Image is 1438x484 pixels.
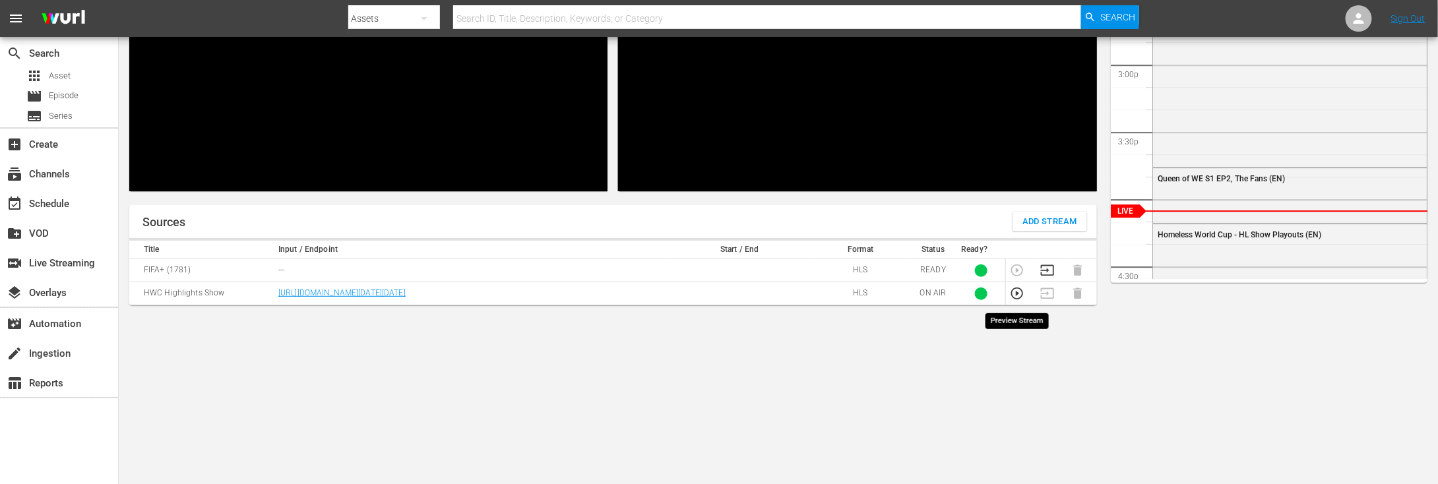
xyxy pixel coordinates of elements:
th: Input / Endpoint [274,241,667,259]
span: Add Stream [1022,214,1077,229]
span: Channels [7,166,22,182]
td: READY [909,259,957,282]
td: HWC Highlights Show [129,282,274,305]
td: ON AIR [909,282,957,305]
span: Create [7,136,22,152]
span: Episode [26,88,42,104]
span: Queen of WE S1 EP2, The Fans (EN) [1158,174,1285,183]
td: HLS [812,259,909,282]
span: Overlays [7,285,22,301]
span: Episode [49,89,78,102]
span: Search [1100,5,1135,29]
td: --- [274,259,667,282]
a: [URL][DOMAIN_NAME][DATE][DATE] [278,288,406,297]
span: Automation [7,316,22,332]
span: Series [49,109,73,123]
span: Reports [7,375,22,391]
span: Asset [26,68,42,84]
td: HLS [812,282,909,305]
th: Start / End [667,241,812,259]
th: Title [129,241,274,259]
span: menu [8,11,24,26]
button: Transition [1040,263,1055,278]
a: Sign Out [1391,13,1425,24]
span: VOD [7,226,22,241]
span: Asset [49,69,71,82]
span: Series [26,108,42,124]
button: Search [1081,5,1139,29]
span: Homeless World Cup - HL Show Playouts (EN) [1158,230,1321,239]
span: Search [7,45,22,61]
th: Format [812,241,909,259]
td: FIFA+ (1781) [129,259,274,282]
span: Live Streaming [7,255,22,271]
span: Schedule [7,196,22,212]
th: Ready? [957,241,1005,259]
h1: Sources [142,216,185,229]
button: Add Stream [1013,212,1087,231]
img: ans4CAIJ8jUAAAAAAAAAAAAAAAAAAAAAAAAgQb4GAAAAAAAAAAAAAAAAAAAAAAAAJMjXAAAAAAAAAAAAAAAAAAAAAAAAgAT5G... [32,3,95,34]
span: Ingestion [7,346,22,361]
th: Status [909,241,957,259]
